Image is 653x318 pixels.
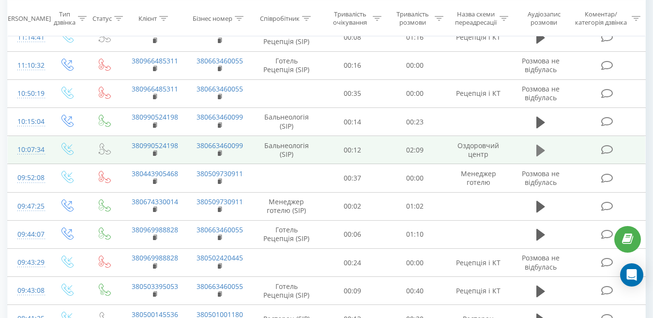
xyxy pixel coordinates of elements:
[17,56,38,75] div: 11:10:32
[321,277,384,305] td: 00:09
[252,108,321,136] td: Бальнеологія (SIP)
[132,282,178,291] a: 380503395053
[17,112,38,131] div: 10:15:04
[197,56,243,65] a: 380663460055
[384,79,446,107] td: 00:00
[132,112,178,121] a: 380990524198
[446,249,511,277] td: Рецепція і КТ
[393,10,433,27] div: Тривалість розмови
[92,14,112,22] div: Статус
[132,56,178,65] a: 380966485311
[197,112,243,121] a: 380663460099
[252,277,321,305] td: Готель Рецепція (SIP)
[132,141,178,150] a: 380990524198
[384,164,446,192] td: 00:00
[132,225,178,234] a: 380969988828
[455,10,497,27] div: Назва схеми переадресації
[321,220,384,248] td: 00:06
[2,14,51,22] div: [PERSON_NAME]
[384,23,446,51] td: 01:16
[384,249,446,277] td: 00:00
[446,136,511,164] td: Оздоровчий центр
[573,10,629,27] div: Коментар/категорія дзвінка
[252,220,321,248] td: Готель Рецепція (SIP)
[197,84,243,93] a: 380663460055
[197,282,243,291] a: 380663460055
[446,277,511,305] td: Рецепція і КТ
[197,253,243,262] a: 380502420445
[384,136,446,164] td: 02:09
[132,169,178,178] a: 380443905468
[252,23,321,51] td: Готель Рецепція (SIP)
[519,10,568,27] div: Аудіозапис розмови
[321,249,384,277] td: 00:24
[252,136,321,164] td: Бальнеологія (SIP)
[321,164,384,192] td: 00:37
[384,220,446,248] td: 01:10
[321,108,384,136] td: 00:14
[197,197,243,206] a: 380509730911
[132,28,178,37] a: 380685241168
[197,225,243,234] a: 380663460055
[446,164,511,192] td: Менеджер готелю
[321,23,384,51] td: 00:08
[252,51,321,79] td: Готель Рецепція (SIP)
[330,10,370,27] div: Тривалість очікування
[17,84,38,103] div: 10:50:19
[197,141,243,150] a: 380663460099
[446,79,511,107] td: Рецепція і КТ
[522,169,560,187] span: Розмова не відбулась
[132,197,178,206] a: 380674330014
[17,168,38,187] div: 09:52:08
[138,14,157,22] div: Клієнт
[321,136,384,164] td: 00:12
[54,10,76,27] div: Тип дзвінка
[132,253,178,262] a: 380969988828
[252,192,321,220] td: Менеджер готелю (SIP)
[17,225,38,244] div: 09:44:07
[17,197,38,216] div: 09:47:25
[197,28,243,37] a: 380663460055
[17,140,38,159] div: 10:07:34
[193,14,232,22] div: Бізнес номер
[197,169,243,178] a: 380509730911
[384,51,446,79] td: 00:00
[384,277,446,305] td: 00:40
[132,84,178,93] a: 380966485311
[17,28,38,47] div: 11:14:41
[321,192,384,220] td: 00:02
[620,263,643,287] div: Open Intercom Messenger
[522,84,560,102] span: Розмова не відбулась
[384,192,446,220] td: 01:02
[321,79,384,107] td: 00:35
[17,281,38,300] div: 09:43:08
[17,253,38,272] div: 09:43:29
[522,56,560,74] span: Розмова не відбулась
[321,51,384,79] td: 00:16
[522,253,560,271] span: Розмова не відбулась
[446,23,511,51] td: Рецепція і КТ
[260,14,300,22] div: Співробітник
[384,108,446,136] td: 00:23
